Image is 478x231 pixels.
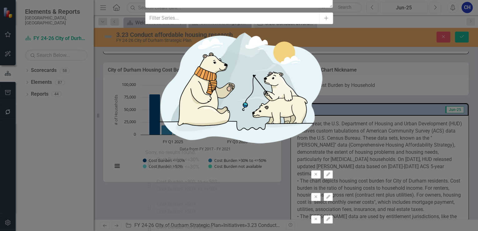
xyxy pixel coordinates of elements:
div: Cost Burden >30% to <=50% [157,186,218,193]
input: Filter Series... [145,13,320,24]
div: Cost Burden <=30% [157,163,199,171]
div: Cost Burden >30% to <=50% [157,178,218,186]
img: No results found [145,24,333,149]
div: Cost Burden not available [157,223,213,231]
div: Cost Burden <=30% [157,156,199,163]
div: Sorry, no results found. [145,149,333,156]
div: Cost Burden >50% [157,208,197,215]
div: Cost Burden >50% [157,201,197,208]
